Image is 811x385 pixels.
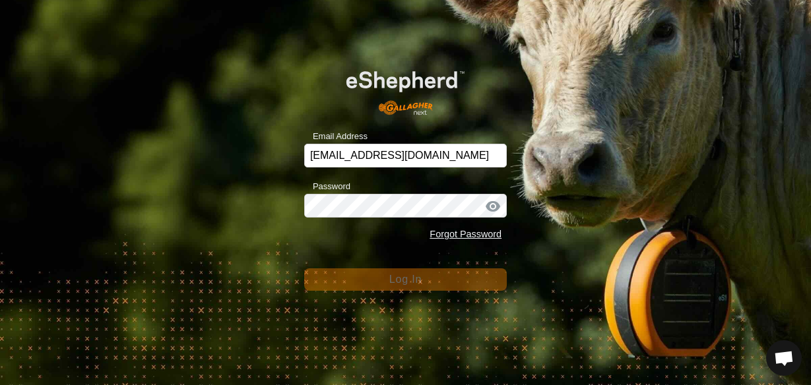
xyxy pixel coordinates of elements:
[304,130,368,143] label: Email Address
[389,274,422,285] span: Log In
[766,340,802,376] div: Open chat
[304,268,507,291] button: Log In
[304,180,350,193] label: Password
[430,229,502,239] a: Forgot Password
[304,144,507,167] input: Email Address
[325,54,487,123] img: E-shepherd Logo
